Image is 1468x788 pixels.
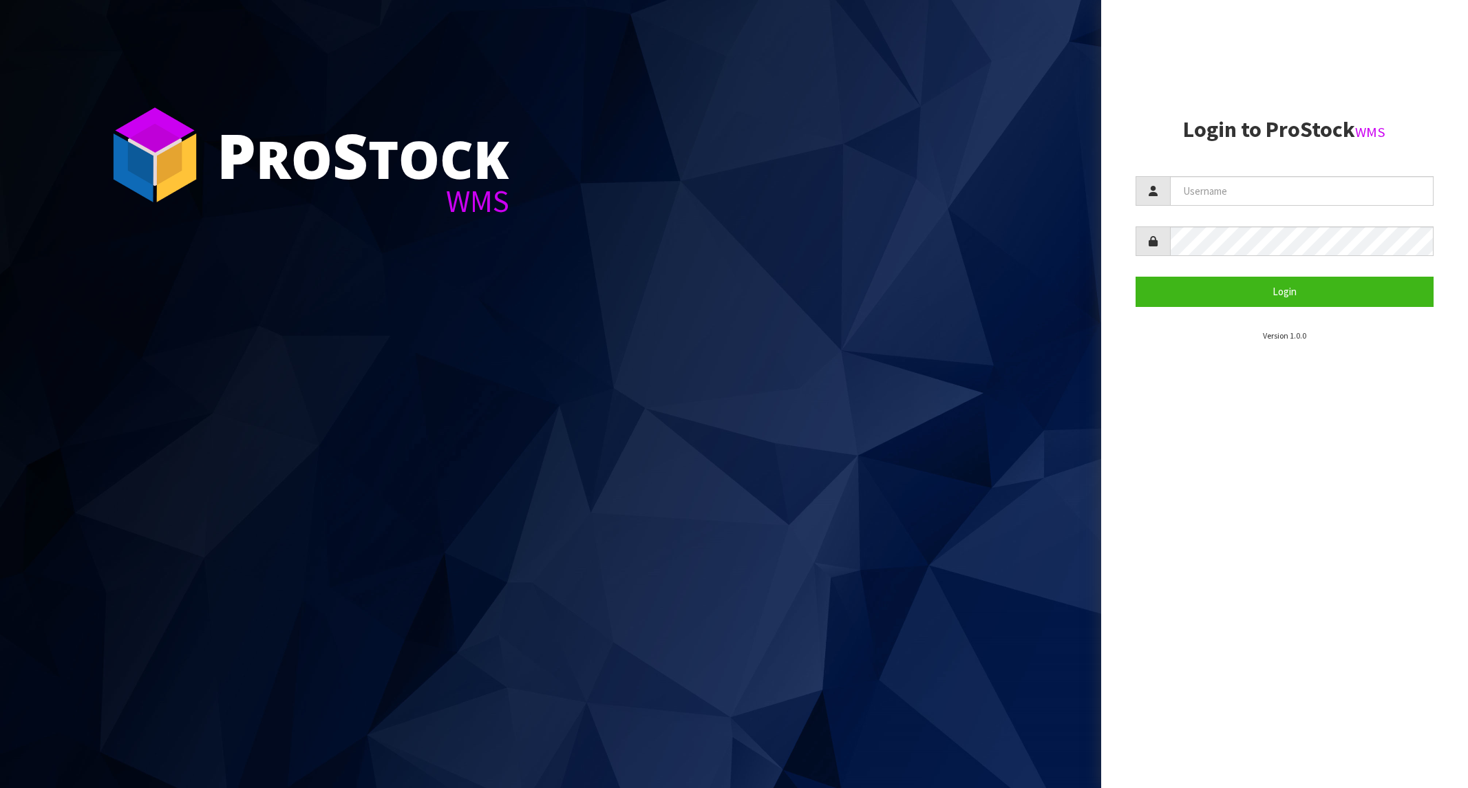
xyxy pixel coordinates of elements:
[332,113,368,197] span: S
[1170,176,1434,206] input: Username
[1136,277,1434,306] button: Login
[103,103,206,206] img: ProStock Cube
[217,124,509,186] div: ro tock
[1355,123,1385,141] small: WMS
[1136,118,1434,142] h2: Login to ProStock
[217,113,256,197] span: P
[217,186,509,217] div: WMS
[1263,330,1306,341] small: Version 1.0.0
